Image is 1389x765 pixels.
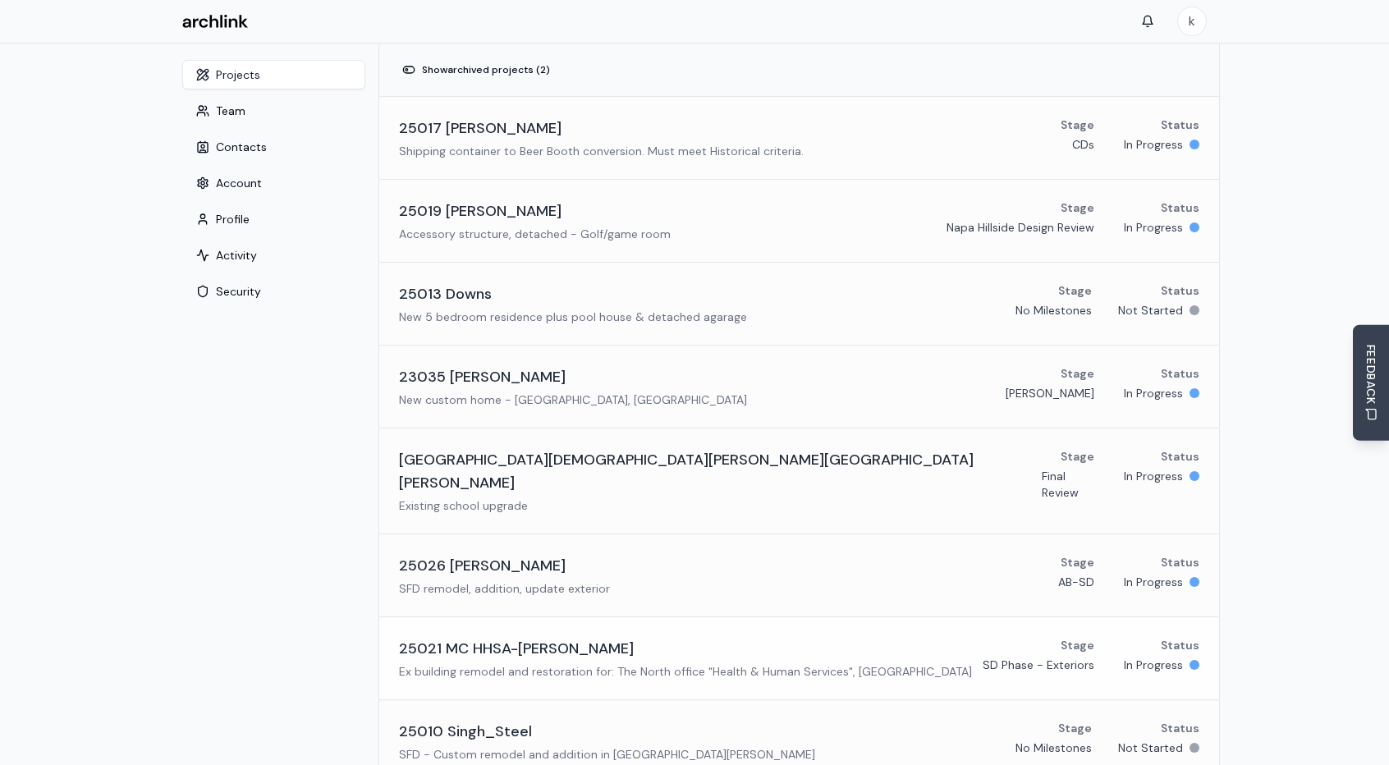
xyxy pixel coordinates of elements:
[1058,720,1092,736] p: Stage
[1061,365,1094,382] p: Stage
[399,663,972,680] p: Ex building remodel and restoration for: The North office "Health & Human Services", [GEOGRAPHIC_...
[1015,740,1092,756] p: No Milestones
[379,534,1219,616] a: 25026 [PERSON_NAME]SFD remodel, addition, update exteriorStageAB-SDStatusIn Progress
[1118,740,1183,756] p: Not Started
[1161,365,1199,382] p: Status
[182,285,365,302] a: Security
[399,448,1042,494] h3: [GEOGRAPHIC_DATA][DEMOGRAPHIC_DATA][PERSON_NAME][GEOGRAPHIC_DATA][PERSON_NAME]
[399,199,562,222] h3: 25019 [PERSON_NAME]
[1061,637,1094,653] p: Stage
[399,226,671,242] p: Accessory structure, detached - Golf/game room
[1124,136,1183,153] p: In Progress
[392,57,560,83] button: Showarchived projects (2)
[182,96,365,126] button: Team
[182,277,365,306] button: Security
[399,282,492,305] h3: 25013 Downs
[1058,574,1094,590] p: AB-SD
[399,117,562,140] h3: 25017 [PERSON_NAME]
[399,309,747,325] p: New 5 bedroom residence plus pool house & detached agarage
[1061,448,1094,465] p: Stage
[379,617,1219,699] a: 25021 MC HHSA-[PERSON_NAME]Ex building remodel and restoration for: The North office "Health & Hu...
[182,249,365,266] a: Activity
[1015,302,1092,318] p: No Milestones
[399,392,747,408] p: New custom home - [GEOGRAPHIC_DATA], [GEOGRAPHIC_DATA]
[1124,468,1183,484] p: In Progress
[1161,720,1199,736] p: Status
[1161,282,1199,299] p: Status
[182,140,365,158] a: Contacts
[1072,136,1094,153] p: CDs
[1061,117,1094,133] p: Stage
[1161,117,1199,133] p: Status
[1124,574,1183,590] p: In Progress
[182,168,365,198] button: Account
[182,213,365,230] a: Profile
[983,657,1094,673] p: SD Phase - Exteriors
[1363,345,1379,405] span: FEEDBACK
[399,497,1042,514] p: Existing school upgrade
[1161,199,1199,216] p: Status
[399,143,804,159] p: Shipping container to Beer Booth conversion. Must meet Historical criteria.
[1161,554,1199,570] p: Status
[1042,468,1094,501] p: Final Review
[379,428,1219,534] a: [GEOGRAPHIC_DATA][DEMOGRAPHIC_DATA][PERSON_NAME][GEOGRAPHIC_DATA][PERSON_NAME]Existing school upg...
[1353,325,1389,441] button: Send Feedback
[182,104,365,121] a: Team
[1161,637,1199,653] p: Status
[399,554,566,577] h3: 25026 [PERSON_NAME]
[947,219,1094,236] p: Napa Hillside Design Review
[379,263,1219,345] a: 25013 DownsNew 5 bedroom residence plus pool house & detached agarageStageNo MilestonesStatusNot ...
[399,637,634,660] h3: 25021 MC HHSA-[PERSON_NAME]
[399,746,815,763] p: SFD - Custom remodel and addition in [GEOGRAPHIC_DATA][PERSON_NAME]
[1058,282,1092,299] p: Stage
[379,97,1219,179] a: 25017 [PERSON_NAME]Shipping container to Beer Booth conversion. Must meet Historical criteria.Sta...
[182,60,365,89] button: Projects
[1006,385,1094,401] p: [PERSON_NAME]
[399,720,532,743] h3: 25010 Singh_Steel
[182,204,365,234] button: Profile
[182,15,248,29] img: Archlink
[399,580,610,597] p: SFD remodel, addition, update exterior
[1178,7,1206,35] span: k
[1061,199,1094,216] p: Stage
[182,68,365,85] a: Projects
[1118,302,1183,318] p: Not Started
[1161,448,1199,465] p: Status
[1124,219,1183,236] p: In Progress
[1061,554,1094,570] p: Stage
[399,365,566,388] h3: 23035 [PERSON_NAME]
[379,180,1219,262] a: 25019 [PERSON_NAME]Accessory structure, detached - Golf/game roomStageNapa Hillside Design Review...
[182,176,365,194] a: Account
[182,240,365,270] button: Activity
[379,346,1219,428] a: 23035 [PERSON_NAME]New custom home - [GEOGRAPHIC_DATA], [GEOGRAPHIC_DATA]Stage[PERSON_NAME]Status...
[1124,385,1183,401] p: In Progress
[182,132,365,162] button: Contacts
[1124,657,1183,673] p: In Progress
